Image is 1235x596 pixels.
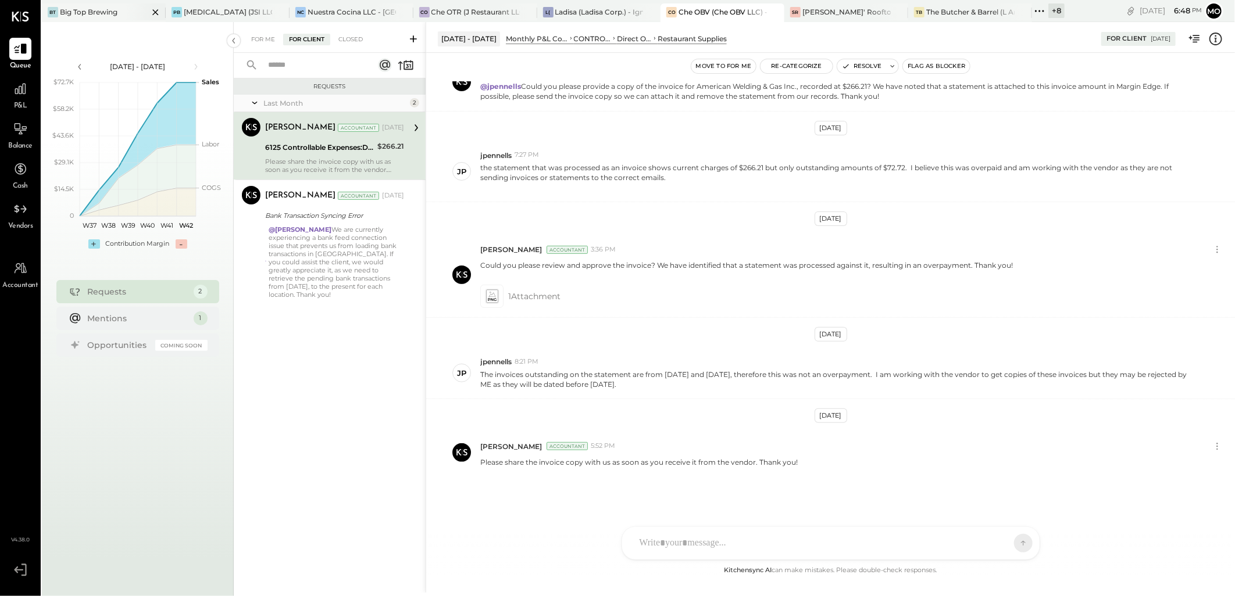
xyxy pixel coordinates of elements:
div: Ladisa (Ladisa Corp.) - Ignite [555,7,644,17]
span: Queue [10,61,31,71]
div: copy link [1125,5,1137,17]
div: Closed [333,34,369,45]
span: [PERSON_NAME] [480,441,542,451]
div: Monthly P&L Comparison [506,34,568,44]
div: Nuestra Cocina LLC - [GEOGRAPHIC_DATA] [308,7,396,17]
div: [DATE] [815,408,847,423]
div: + [88,239,100,249]
div: [DATE] [1140,5,1202,16]
div: Accountant [547,442,588,450]
button: Flag as Blocker [903,59,970,73]
text: $14.5K [54,185,74,193]
text: W42 [179,221,193,229]
a: Vendors [1,198,40,232]
div: [DATE] [815,211,847,226]
div: For Me [245,34,281,45]
text: W38 [101,221,116,229]
strong: @jpennells [480,82,521,91]
div: 2 [194,285,208,299]
text: W39 [120,221,135,229]
text: $29.1K [54,158,74,166]
text: Labor [202,140,219,148]
div: [PERSON_NAME] [265,122,335,134]
div: Restaurant Supplies [658,34,727,44]
button: Resolve [837,59,886,73]
text: $72.7K [53,78,74,86]
span: 7:27 PM [515,150,539,160]
div: Coming Soon [155,340,208,351]
div: Bank Transaction Syncing Error [265,210,401,221]
div: SR [790,7,801,17]
a: Cash [1,158,40,192]
span: 1 Attachment [508,285,561,308]
p: the statement that was processed as an invoice shows current charges of $266.21 but only outstand... [480,163,1188,192]
div: Requests [240,82,420,91]
div: Contribution Margin [106,239,170,249]
span: Accountant [3,281,38,291]
div: [MEDICAL_DATA] (JSI LLC) - Ignite [184,7,272,17]
div: CO [666,7,677,17]
a: Balance [1,118,40,152]
div: The Butcher & Barrel (L Argento LLC) - [GEOGRAPHIC_DATA] [926,7,1015,17]
span: Cash [13,181,28,192]
p: Could you please provide a copy of the invoice for American Welding & Gas Inc., recorded at $266.... [480,81,1188,101]
div: For Client [283,34,330,45]
text: Sales [202,78,219,86]
span: 3:36 PM [591,245,616,254]
div: 1 [194,311,208,325]
span: jpennells [480,150,512,160]
a: Queue [1,38,40,71]
div: [PERSON_NAME] [265,190,335,202]
div: CO [419,7,430,17]
div: [DATE] - [DATE] [88,62,187,71]
div: Big Top Brewing [60,7,117,17]
span: [PERSON_NAME] [480,245,542,254]
div: L( [543,7,554,17]
text: $58.2K [53,105,74,113]
div: [DATE] [1151,35,1170,43]
p: Please share the invoice copy with us as soon as you receive it from the vendor. Thank you! [480,457,798,467]
div: Accountant [338,192,379,200]
button: Move to for me [691,59,756,73]
div: BT [48,7,58,17]
span: P&L [14,101,27,112]
div: [DATE] [815,327,847,342]
div: - [176,239,187,249]
div: + 8 [1048,3,1065,18]
text: W37 [82,221,96,229]
div: Mentions [88,313,188,324]
div: jp [457,166,466,177]
span: Balance [8,141,33,152]
div: [PERSON_NAME]' Rooftop - Ignite [802,7,891,17]
a: Accountant [1,257,40,291]
span: 8:21 PM [515,357,538,367]
text: COGS [202,184,221,192]
div: NC [295,7,306,17]
div: We are currently experiencing a bank feed connection issue that prevents us from loading bank tra... [269,225,404,299]
div: 6125 Controllable Expenses:Direct Operating Expenses:Restaurant Supplies [265,142,374,153]
p: Could you please review and approve the invoice? We have identified that a statement was processe... [480,260,1013,280]
span: 5:52 PM [591,441,615,451]
span: jpennells [480,357,512,367]
text: W41 [160,221,173,229]
div: CONTROLLABLE EXPENSES [574,34,611,44]
div: 2 [410,98,419,107]
div: TB [914,7,925,17]
span: Vendors [8,221,33,232]
div: PB [172,7,182,17]
div: Last Month [263,98,407,108]
div: [DATE] [382,191,404,200]
div: jp [457,368,466,379]
div: Opportunities [88,339,149,351]
button: Re-Categorize [761,59,833,73]
div: Accountant [547,246,588,254]
strong: @[PERSON_NAME] [269,225,331,234]
div: Che OBV (Che OBV LLC) - Ignite [679,7,767,17]
div: [DATE] [382,123,404,132]
div: Accountant [338,124,379,132]
div: [DATE] - [DATE] [438,31,500,46]
text: 0 [70,211,74,220]
div: For Client [1106,34,1147,44]
div: Che OTR (J Restaurant LLC) - Ignite [431,7,520,17]
text: $43.6K [52,131,74,139]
